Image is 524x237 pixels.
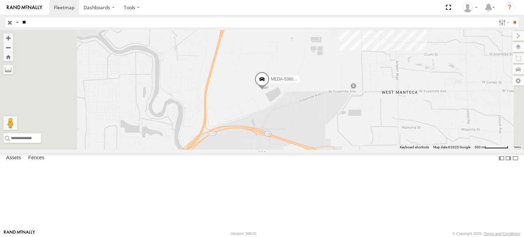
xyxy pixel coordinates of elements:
button: Keyboard shortcuts [400,145,429,150]
label: Measure [3,65,13,74]
a: Visit our Website [4,230,35,237]
a: Terms and Conditions [484,232,520,236]
label: Hide Summary Table [512,153,519,163]
label: Search Filter Options [496,17,511,27]
label: Dock Summary Table to the Right [505,153,512,163]
label: Assets [3,153,24,163]
div: Version: 308.01 [231,232,257,236]
i: ? [504,2,515,13]
button: Map Scale: 500 m per 66 pixels [472,145,510,150]
button: Drag Pegman onto the map to open Street View [3,116,17,130]
span: Map data ©2025 Google [433,145,470,149]
img: rand-logo.svg [7,5,42,10]
a: Terms (opens in new tab) [514,146,521,149]
button: Zoom out [3,43,13,52]
label: Fences [25,153,48,163]
label: Search Query [14,17,20,27]
span: MEDA-536032-Swing [271,76,310,81]
span: 500 m [475,145,484,149]
button: Zoom in [3,33,13,43]
button: Zoom Home [3,52,13,61]
div: © Copyright 2025 - [452,232,520,236]
label: Map Settings [512,76,524,86]
div: Jerry Constable [460,2,480,13]
label: Dock Summary Table to the Left [498,153,505,163]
